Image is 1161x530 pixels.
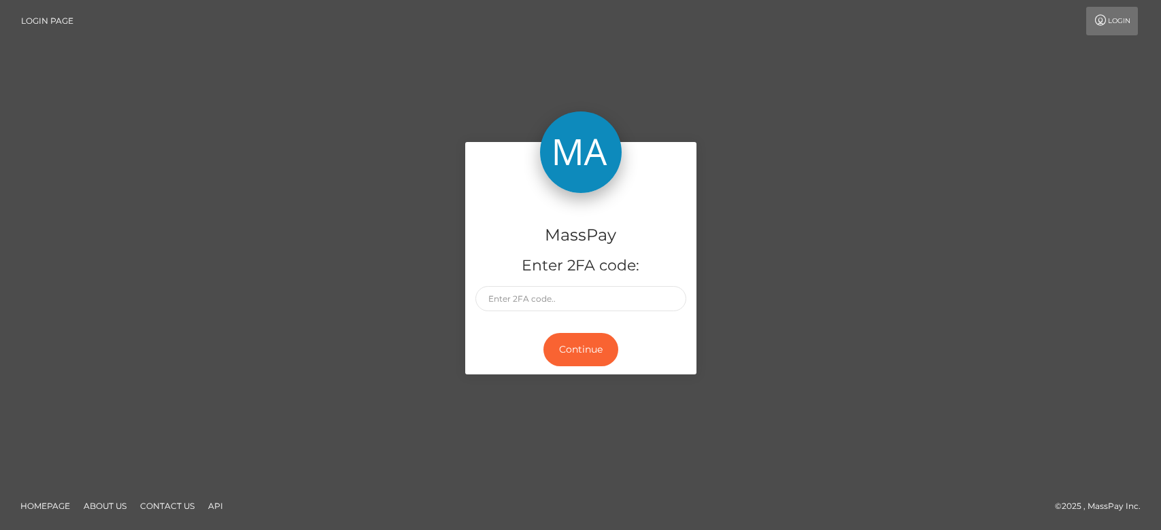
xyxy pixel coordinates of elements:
a: Contact Us [135,495,200,516]
a: Homepage [15,495,75,516]
img: MassPay [540,111,622,193]
a: About Us [78,495,132,516]
a: API [203,495,229,516]
a: Login Page [21,7,73,35]
h5: Enter 2FA code: [475,255,686,277]
a: Login [1086,7,1138,35]
div: © 2025 , MassPay Inc. [1055,499,1151,514]
button: Continue [543,333,618,366]
input: Enter 2FA code.. [475,286,686,311]
h4: MassPay [475,224,686,247]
